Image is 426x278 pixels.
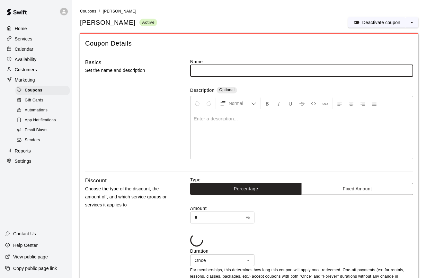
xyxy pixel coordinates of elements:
[85,58,102,67] h6: Basics
[85,39,413,48] span: Coupon Details
[13,242,38,248] p: Help Center
[15,158,31,164] p: Settings
[25,127,48,134] span: Email Blasts
[25,137,40,143] span: Senders
[357,98,368,109] button: Right Align
[99,8,100,14] li: /
[348,17,405,28] button: Deactivate coupon
[297,98,307,109] button: Format Strikethrough
[25,107,48,114] span: Automations
[5,65,67,74] a: Customers
[301,183,413,195] button: Fixed Amount
[85,185,170,209] p: Choose the type of the discount, the amount off, and which service groups or services it applies to
[5,24,67,33] a: Home
[80,8,96,13] a: Coupons
[15,66,37,73] p: Customers
[15,148,31,154] p: Reports
[25,117,56,124] span: App Notifications
[369,98,380,109] button: Justify Align
[15,25,27,32] p: Home
[348,17,418,28] div: split button
[192,98,203,109] button: Undo
[190,58,413,65] label: Name
[139,20,157,25] span: Active
[334,98,345,109] button: Left Align
[15,56,37,63] p: Availability
[285,98,296,109] button: Format Underline
[85,177,107,185] h6: Discount
[190,87,215,94] label: Description
[15,106,72,116] a: Automations
[190,183,302,195] button: Percentage
[103,9,136,13] span: [PERSON_NAME]
[190,254,254,266] div: Once
[80,18,157,27] div: [PERSON_NAME]
[15,135,72,145] a: Senders
[246,214,250,221] p: %
[15,46,33,52] p: Calendar
[15,96,70,105] div: Gift Cards
[13,265,57,272] p: Copy public page link
[15,36,32,42] p: Services
[5,34,67,44] a: Services
[203,98,214,109] button: Redo
[5,156,67,166] a: Settings
[362,19,400,26] p: Deactivate coupon
[80,8,418,15] nav: breadcrumb
[229,100,251,107] span: Normal
[15,116,72,126] a: App Notifications
[262,98,273,109] button: Format Bold
[346,98,357,109] button: Center Align
[15,136,70,145] div: Senders
[190,205,413,212] label: Amount
[15,126,72,135] a: Email Blasts
[190,177,413,183] label: Type
[5,146,67,156] a: Reports
[85,66,170,74] p: Set the name and description
[405,17,418,28] button: select merge strategy
[273,98,284,109] button: Format Italics
[15,77,35,83] p: Marketing
[80,9,96,13] span: Coupons
[5,44,67,54] a: Calendar
[13,230,36,237] p: Contact Us
[320,98,331,109] button: Insert Link
[219,88,235,92] span: Optional
[25,97,43,104] span: Gift Cards
[15,86,70,95] div: Coupons
[25,87,42,94] span: Coupons
[217,98,259,109] button: Formatting Options
[15,85,72,95] a: Coupons
[15,95,72,105] a: Gift Cards
[308,98,319,109] button: Insert Code
[190,248,413,254] label: Duration
[15,126,70,135] div: Email Blasts
[5,55,67,64] a: Availability
[15,106,70,115] div: Automations
[15,116,70,125] div: App Notifications
[13,254,48,260] p: View public page
[5,75,67,85] a: Marketing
